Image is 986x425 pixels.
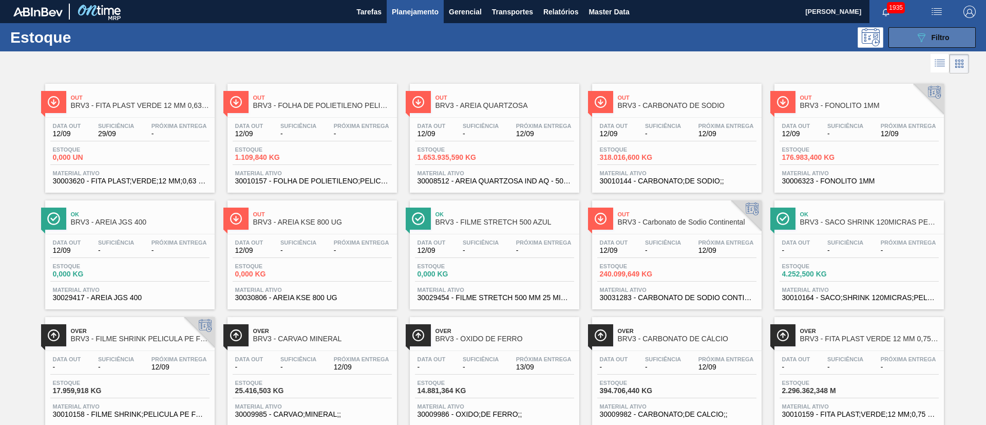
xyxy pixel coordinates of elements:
[618,102,756,109] span: BRV3 - CARBONATO DE SÓDIO
[280,356,316,362] span: Suficiência
[280,363,316,371] span: -
[53,146,125,153] span: Estoque
[47,212,60,225] img: Ícone
[334,363,389,371] span: 12/09
[253,328,392,334] span: Over
[698,356,754,362] span: Próxima Entrega
[645,363,681,371] span: -
[800,95,939,101] span: Out
[931,54,950,73] div: Visão em Lista
[334,356,389,362] span: Próxima Entrega
[71,95,210,101] span: Out
[235,146,307,153] span: Estoque
[543,6,578,18] span: Relatórios
[235,380,307,386] span: Estoque
[418,387,489,395] span: 14.881,364 KG
[800,335,939,343] span: BRV3 - FITA PLAST VERDE 12 MM 0,75 MM 2000 M FU
[435,102,574,109] span: BRV3 - AREIA QUARTZOSA
[220,193,402,309] a: ÍconeOutBRV3 - AREIA KSE 800 UGData out12/09Suficiência-Próxima Entrega-Estoque0,000 KGMaterial a...
[334,239,389,246] span: Próxima Entrega
[235,356,263,362] span: Data out
[10,31,164,43] h1: Estoque
[858,27,883,48] div: Pogramando: nenhum usuário selecionado
[435,335,574,343] span: BRV3 - ÓXIDO DE FERRO
[600,294,754,302] span: 30031283 - CARBONATO DE SODIO CONTINENTAL
[782,403,936,410] span: Material ativo
[767,193,949,309] a: ÍconeOkBRV3 - SACO SHRINK 120MICRAS PELICULA PE FOLHAData out-Suficiência-Próxima Entrega-Estoque...
[463,363,499,371] span: -
[800,328,939,334] span: Over
[230,329,242,342] img: Ícone
[253,102,392,109] span: BRV3 - FOLHA DE POLIETILENO PELICULA POLIETILEN
[53,294,207,302] span: 30029417 - AREIA JGS 400
[645,356,681,362] span: Suficiência
[412,96,425,108] img: Ícone
[827,239,863,246] span: Suficiência
[253,95,392,101] span: Out
[881,123,936,129] span: Próxima Entrega
[600,387,672,395] span: 394.706,440 KG
[418,170,572,176] span: Material ativo
[600,146,672,153] span: Estoque
[463,247,499,254] span: -
[418,380,489,386] span: Estoque
[881,247,936,254] span: -
[412,212,425,225] img: Ícone
[98,123,134,129] span: Suficiência
[618,218,756,226] span: BRV3 - Carbonato de Sodio Continental
[618,328,756,334] span: Over
[698,247,754,254] span: 12/09
[235,270,307,278] span: 0,000 KG
[782,130,810,138] span: 12/09
[235,177,389,185] span: 30010157 - FOLHA DE POLIETILENO;PELICULA POLIETILEN
[235,403,389,410] span: Material ativo
[516,123,572,129] span: Próxima Entrega
[516,247,572,254] span: -
[98,247,134,254] span: -
[698,130,754,138] span: 12/09
[418,177,572,185] span: 30008512 - AREIA QUARTZOSA IND AQ - 50 - 800 UG
[418,403,572,410] span: Material ativo
[931,6,943,18] img: userActions
[280,247,316,254] span: -
[600,287,754,293] span: Material ativo
[151,130,207,138] span: -
[776,329,789,342] img: Ícone
[53,239,81,246] span: Data out
[600,154,672,161] span: 318.016,600 KG
[418,130,446,138] span: 12/09
[594,96,607,108] img: Ícone
[869,5,902,19] button: Notificações
[600,380,672,386] span: Estoque
[235,247,263,254] span: 12/09
[767,76,949,193] a: ÍconeOutBRV3 - FONOLITO 1MMData out12/09Suficiência-Próxima Entrega12/09Estoque176.983,400 KGMate...
[151,356,207,362] span: Próxima Entrega
[418,411,572,418] span: 30009986 - OXIDO;DE FERRO;;
[782,154,854,161] span: 176.983,400 KG
[827,123,863,129] span: Suficiência
[412,329,425,342] img: Ícone
[888,27,976,48] button: Filtro
[253,211,392,217] span: Out
[98,130,134,138] span: 29/09
[800,211,939,217] span: Ok
[782,380,854,386] span: Estoque
[418,247,446,254] span: 12/09
[782,356,810,362] span: Data out
[618,95,756,101] span: Out
[782,263,854,269] span: Estoque
[435,218,574,226] span: BRV3 - FILME STRETCH 500 AZUL
[235,294,389,302] span: 30030806 - AREIA KSE 800 UG
[151,247,207,254] span: -
[435,328,574,334] span: Over
[435,211,574,217] span: Ok
[782,146,854,153] span: Estoque
[98,356,134,362] span: Suficiência
[516,130,572,138] span: 12/09
[963,6,976,18] img: Logout
[71,211,210,217] span: Ok
[645,239,681,246] span: Suficiência
[782,177,936,185] span: 30006323 - FONOLITO 1MM
[235,123,263,129] span: Data out
[594,212,607,225] img: Ícone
